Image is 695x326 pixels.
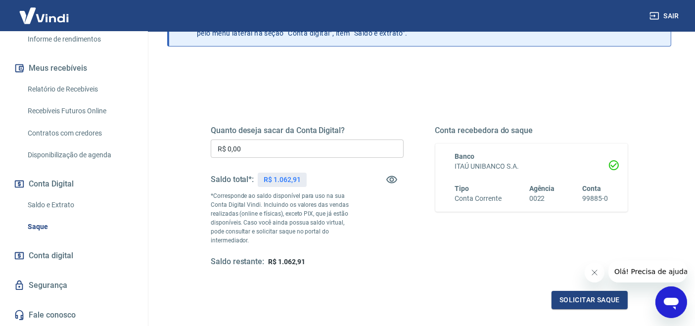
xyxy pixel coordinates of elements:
h5: Saldo total*: [211,175,254,185]
a: Contratos com credores [24,123,136,143]
span: Conta [582,185,601,192]
span: Tipo [455,185,469,192]
span: Olá! Precisa de ajuda? [6,7,83,15]
h6: ITAÚ UNIBANCO S.A. [455,161,608,172]
a: Saldo e Extrato [24,195,136,215]
button: Conta Digital [12,173,136,195]
h5: Conta recebedora do saque [435,126,628,136]
iframe: Botão para abrir a janela de mensagens [655,286,687,318]
span: R$ 1.062,91 [268,258,305,266]
img: Vindi [12,0,76,31]
a: Relatório de Recebíveis [24,79,136,99]
a: Conta digital [12,245,136,267]
span: Agência [529,185,555,192]
h5: Saldo restante: [211,257,264,267]
h6: Conta Corrente [455,193,502,204]
a: Saque [24,217,136,237]
iframe: Fechar mensagem [585,263,604,282]
button: Solicitar saque [552,291,628,309]
a: Segurança [12,275,136,296]
a: Informe de rendimentos [24,29,136,49]
a: Disponibilização de agenda [24,145,136,165]
button: Sair [648,7,683,25]
h6: 99885-0 [582,193,608,204]
button: Meus recebíveis [12,57,136,79]
p: *Corresponde ao saldo disponível para uso na sua Conta Digital Vindi. Incluindo os valores das ve... [211,191,355,245]
h6: 0022 [529,193,555,204]
iframe: Mensagem da empresa [608,261,687,282]
span: Banco [455,152,475,160]
p: R$ 1.062,91 [264,175,300,185]
h5: Quanto deseja sacar da Conta Digital? [211,126,404,136]
a: Fale conosco [12,304,136,326]
a: Recebíveis Futuros Online [24,101,136,121]
span: Conta digital [29,249,73,263]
